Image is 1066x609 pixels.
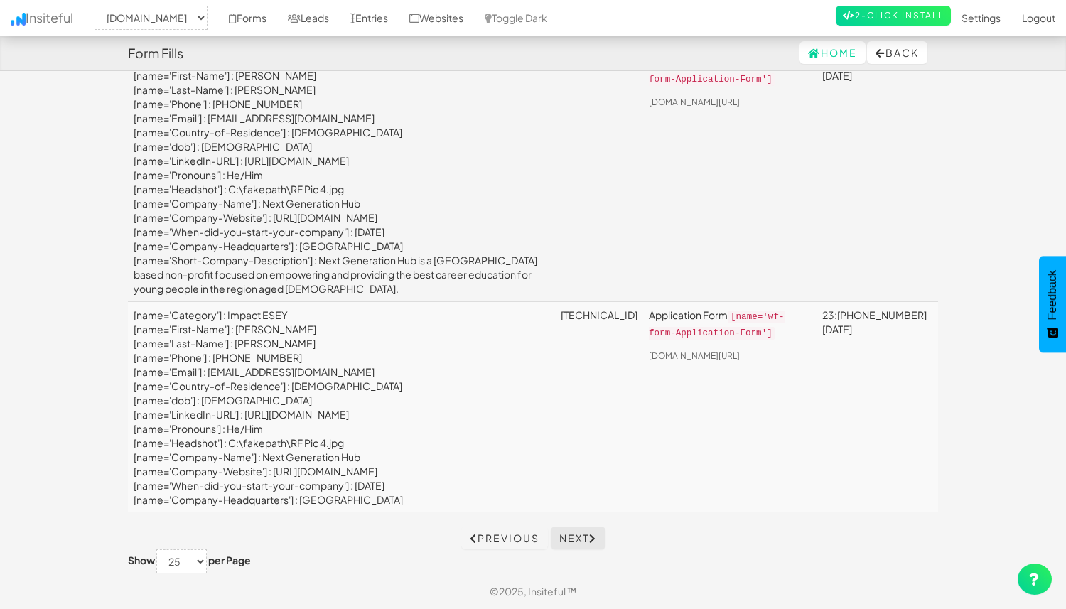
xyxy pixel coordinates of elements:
[649,311,785,340] code: [name='wf-form-Application-Form']
[649,350,740,361] a: [DOMAIN_NAME][URL]
[649,97,740,107] a: [DOMAIN_NAME][URL]
[128,48,555,301] td: [name='Category'] : Impact ESEY [name='First-Name'] : [PERSON_NAME] [name='Last-Name'] : [PERSON_...
[11,13,26,26] img: icon.png
[128,46,183,60] h4: Form Fills
[817,48,938,301] td: 23:[PHONE_NUMBER][DATE]
[128,553,155,567] label: Show
[128,301,555,512] td: [name='Category'] : Impact ESEY [name='First-Name'] : [PERSON_NAME] [name='Last-Name'] : [PERSON_...
[208,553,251,567] label: per Page
[799,41,866,64] a: Home
[1046,270,1059,320] span: Feedback
[817,301,938,512] td: 23:[PHONE_NUMBER][DATE]
[836,6,951,26] a: 2-Click Install
[561,308,637,321] a: [TECHNICAL_ID]
[461,527,548,549] a: Previous
[867,41,927,64] button: Back
[649,308,811,340] p: Application Form
[1039,256,1066,352] button: Feedback - Show survey
[649,57,785,86] code: [name='wf-form-Application-Form']
[551,527,605,549] a: Next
